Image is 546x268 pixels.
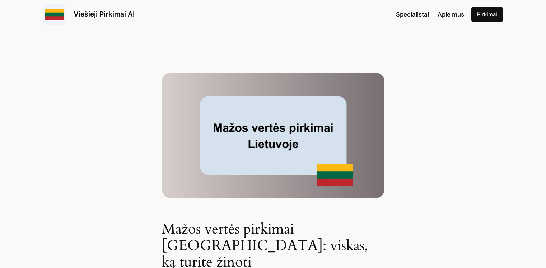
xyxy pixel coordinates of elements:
[396,10,429,19] a: Specialistai
[74,10,135,18] a: Viešieji Pirkimai AI
[471,7,503,22] a: Pirkimai
[396,11,429,18] span: Specialistai
[43,4,65,25] img: Viešieji pirkimai logo
[396,10,464,19] nav: Navigation
[438,11,464,18] span: Apie mus
[438,10,464,19] a: Apie mus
